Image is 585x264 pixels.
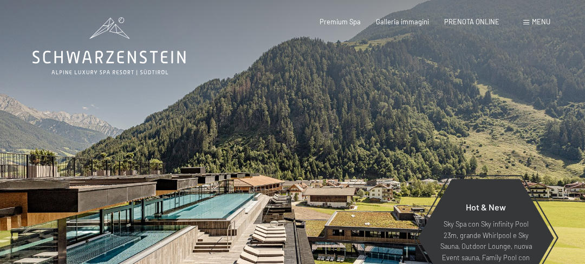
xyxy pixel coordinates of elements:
[444,17,499,26] a: PRENOTA ONLINE
[466,202,506,212] span: Hot & New
[376,17,429,26] a: Galleria immagini
[320,17,361,26] a: Premium Spa
[532,17,550,26] span: Menu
